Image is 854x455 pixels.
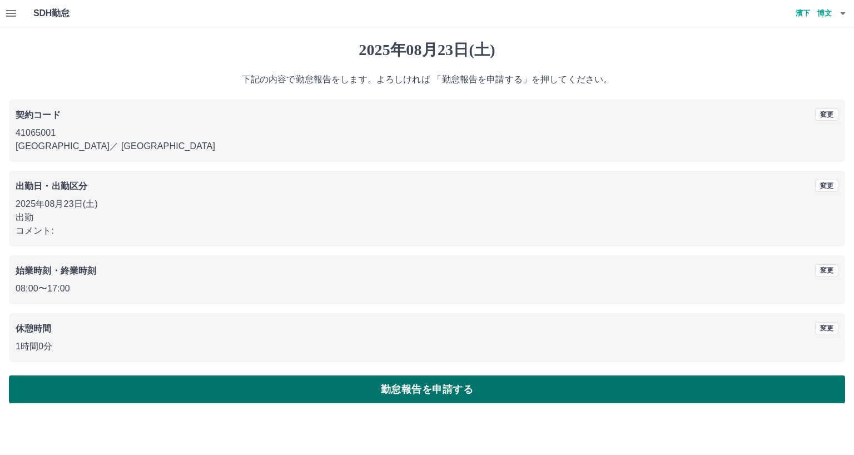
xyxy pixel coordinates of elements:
button: 勤怠報告を申請する [9,375,845,403]
button: 変更 [815,180,838,192]
b: 契約コード [16,110,61,120]
b: 始業時刻・終業時刻 [16,266,96,275]
h1: 2025年08月23日(土) [9,41,845,60]
p: 出勤 [16,211,838,224]
b: 出勤日・出勤区分 [16,181,87,191]
button: 変更 [815,264,838,276]
p: 2025年08月23日(土) [16,197,838,211]
p: 1時間0分 [16,340,838,353]
p: 41065001 [16,126,838,140]
button: 変更 [815,322,838,334]
b: 休憩時間 [16,324,52,333]
p: [GEOGRAPHIC_DATA] ／ [GEOGRAPHIC_DATA] [16,140,838,153]
button: 変更 [815,108,838,121]
p: コメント: [16,224,838,238]
p: 08:00 〜 17:00 [16,282,838,295]
p: 下記の内容で勤怠報告をします。よろしければ 「勤怠報告を申請する」を押してください。 [9,73,845,86]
